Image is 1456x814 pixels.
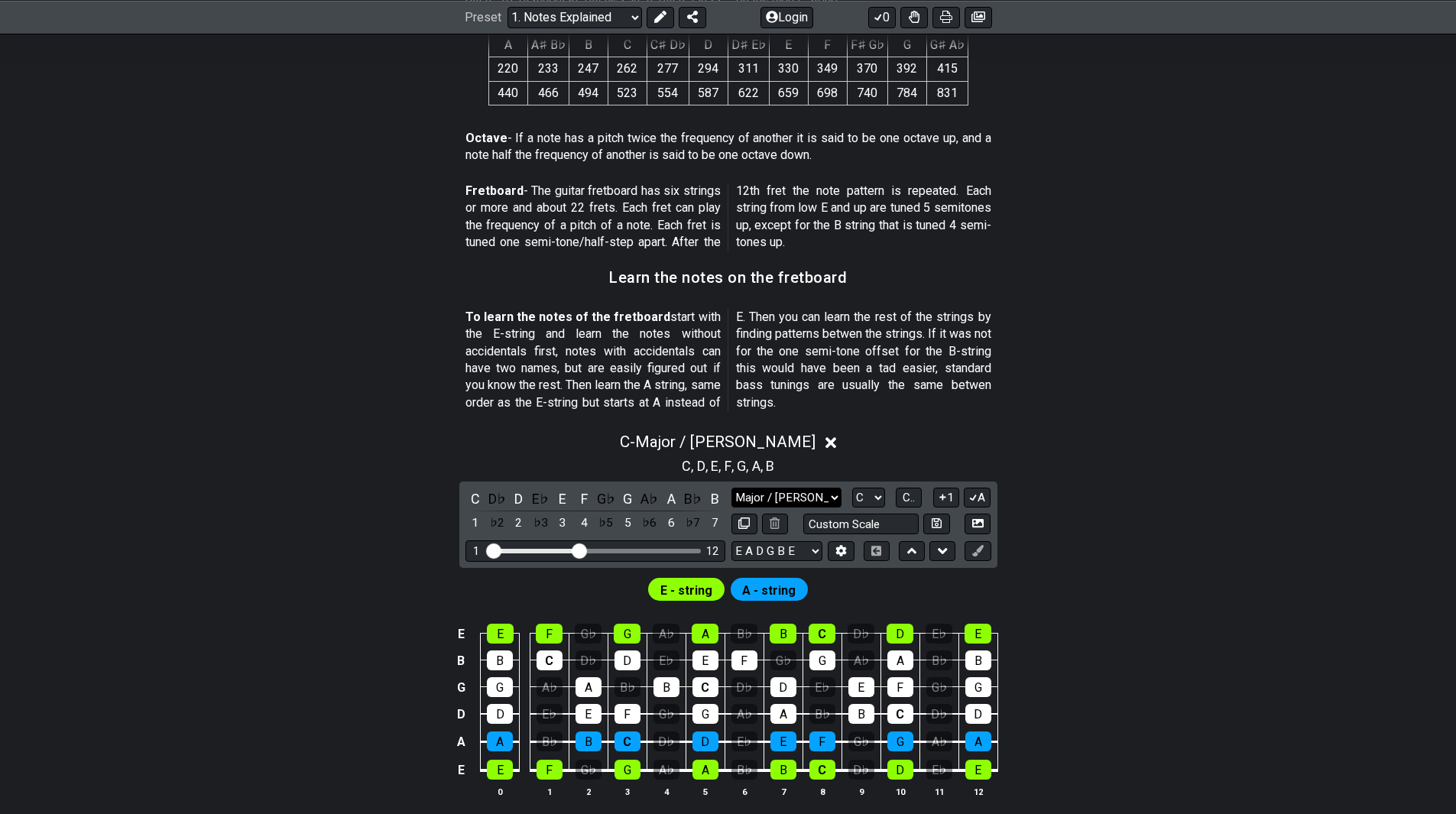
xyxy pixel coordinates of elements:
td: 554 [647,81,689,105]
div: E♭ [926,760,952,780]
div: D [887,624,913,644]
div: B♭ [731,624,757,644]
div: G [887,731,913,751]
td: 698 [808,81,847,105]
section: Scale pitch classes [675,452,781,477]
button: 1 [933,488,959,508]
div: A [576,677,602,697]
div: E♭ [926,624,952,644]
button: Edit Tuning [828,541,854,562]
div: 12 [706,545,718,558]
th: 4 [647,783,686,799]
div: toggle pitch class [596,488,616,509]
span: A [752,456,760,476]
button: First click edit preset to enable marker editing [965,541,991,562]
th: A♯ B♭ [527,33,569,57]
div: E [770,731,796,751]
td: B [452,647,470,674]
div: B [770,760,796,780]
td: 494 [569,81,608,105]
div: F [809,731,835,751]
td: 740 [847,81,887,105]
td: 277 [647,57,689,81]
button: Print [932,6,960,28]
div: C [887,704,913,724]
select: Preset [507,6,642,28]
span: , [705,456,712,476]
div: G♭ [770,650,796,670]
div: toggle scale degree [705,513,725,533]
span: , [718,456,725,476]
div: A♭ [731,704,757,724]
span: D [697,456,705,476]
div: E♭ [653,650,679,670]
td: 233 [527,57,569,81]
button: C.. [896,488,922,508]
div: toggle pitch class [618,488,637,509]
td: 831 [926,81,968,105]
td: 415 [926,57,968,81]
div: A [965,731,991,751]
div: C [809,760,835,780]
button: Move down [929,541,955,562]
th: 8 [803,783,841,799]
span: Preset [465,10,501,24]
div: toggle scale degree [509,513,529,533]
div: D♭ [653,731,679,751]
div: D♭ [926,704,952,724]
select: Tonic/Root [852,488,885,508]
h3: Learn the notes on the fretboard [609,269,847,286]
td: 587 [689,81,728,105]
div: B [653,677,679,697]
div: toggle scale degree [465,513,485,533]
select: Scale [731,488,841,508]
div: toggle pitch class [509,488,529,509]
div: B♭ [615,677,640,697]
div: D♭ [576,650,602,670]
button: Create image [965,6,992,28]
div: B♭ [926,650,952,670]
select: Tuning [731,541,822,562]
div: toggle scale degree [683,513,703,533]
td: 220 [488,57,527,81]
td: 294 [689,57,728,81]
button: Store user defined scale [923,514,949,534]
button: Move up [899,541,925,562]
div: C [537,650,563,670]
span: , [731,456,738,476]
td: D [452,701,470,728]
th: 7 [764,783,803,799]
strong: Fretboard [465,183,524,198]
div: toggle pitch class [705,488,725,509]
button: Toggle Dexterity for all fretkits [900,6,928,28]
div: G [615,760,640,780]
button: Copy [731,514,757,534]
div: E [692,650,718,670]
div: F [615,704,640,724]
div: B [487,650,513,670]
th: A [488,33,527,57]
div: A [887,650,913,670]
th: 12 [958,783,997,799]
div: C [692,677,718,697]
div: F [537,760,563,780]
p: start with the E-string and learn the notes without accidentals first, notes with accidentals can... [465,309,991,411]
div: toggle pitch class [530,488,550,509]
span: E [711,456,718,476]
th: F♯ G♭ [847,33,887,57]
div: D♭ [848,624,874,644]
th: E [769,33,808,57]
div: toggle pitch class [683,488,703,509]
th: 5 [686,783,725,799]
div: A [770,704,796,724]
span: B [766,456,774,476]
span: First enable full edit mode to edit [742,579,796,602]
div: toggle pitch class [465,488,485,509]
button: Toggle horizontal chord view [864,541,890,562]
div: G♭ [576,760,602,780]
div: E [965,760,991,780]
div: toggle scale degree [618,513,637,533]
div: F [731,650,757,670]
div: toggle pitch class [574,488,594,509]
th: 6 [725,783,764,799]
